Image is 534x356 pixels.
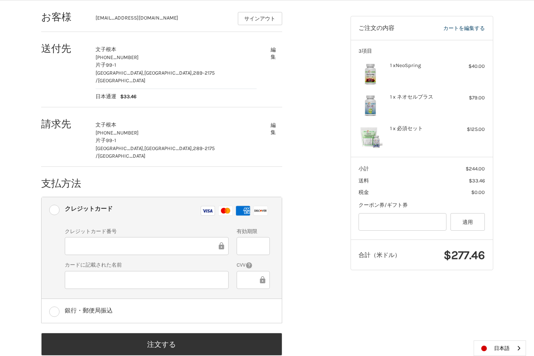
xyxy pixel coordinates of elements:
[96,122,106,128] span: 文子
[359,251,400,259] span: 合計（米ドル）
[70,241,217,251] iframe: セキュア・クレジットカード・フレーム - クレジットカード番号
[106,46,116,52] span: 根本
[359,213,446,231] input: Gift Certificate or Coupon Code
[65,261,229,269] label: カードに記載された名前
[96,54,139,60] span: [PHONE_NUMBER]
[41,118,88,130] h2: 請求先
[41,11,88,23] h2: お客様
[453,125,485,133] div: $125.00
[390,94,451,100] h4: 1 x ネオセルプラス
[450,213,485,231] button: 適用
[116,93,136,101] span: $33.46
[144,70,193,76] span: [GEOGRAPHIC_DATA],
[265,119,282,138] button: 編集
[359,24,417,32] h3: ご注文の内容
[417,24,485,32] a: カートを編集する
[70,275,223,285] iframe: セキュア・クレジットカード・フレーム - カード所有者名
[474,341,526,356] a: 日本語
[453,62,485,70] div: $40.00
[96,130,139,136] span: [PHONE_NUMBER]
[237,227,270,235] label: 有効期限
[96,93,116,101] span: 日本通運
[359,48,485,54] h3: 3項目
[359,201,485,209] div: クーポン券/ギフト券
[98,77,145,83] span: [GEOGRAPHIC_DATA]
[65,202,113,216] div: クレジットカード
[265,44,282,63] button: 編集
[359,166,369,172] span: 小計
[466,166,485,172] span: $244.00
[474,340,526,356] div: Language
[359,178,369,184] span: 送料
[41,333,282,356] button: 注文する
[41,177,88,190] h2: 支払方法
[65,227,229,235] label: クレジットカード番号
[444,248,485,262] span: $277.46
[469,178,485,184] span: $33.46
[471,189,485,195] span: $0.00
[98,153,145,159] span: [GEOGRAPHIC_DATA]
[96,145,144,151] span: [GEOGRAPHIC_DATA],
[96,14,230,25] div: [EMAIL_ADDRESS][DOMAIN_NAME]
[390,62,451,69] h4: 1 x NeoSpring
[96,70,144,76] span: [GEOGRAPHIC_DATA],
[96,62,116,68] span: 片子99-1
[390,125,451,132] h4: 1 x 必須セット
[237,261,270,269] label: CVV
[474,340,526,356] aside: Language selected: 日本語
[65,304,113,317] div: 銀行・郵便局振込
[242,241,264,251] iframe: セキュア・クレジットカード・フレーム - 有効期限
[359,189,369,195] span: 税金
[96,46,106,52] span: 文子
[41,42,88,55] h2: 送付先
[242,275,258,285] iframe: 安全なクレジットカードフレーム - CVV
[96,137,116,143] span: 片子99-1
[453,94,485,102] div: $79.00
[144,145,193,151] span: [GEOGRAPHIC_DATA],
[238,12,282,25] button: サインアウト
[106,122,116,128] span: 根本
